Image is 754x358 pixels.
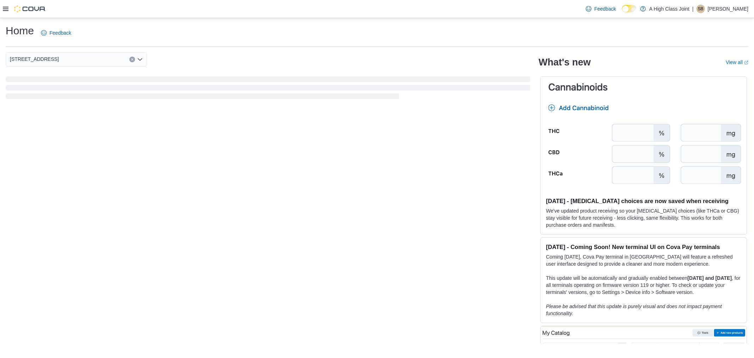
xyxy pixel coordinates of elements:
em: Please be advised that this update is purely visual and does not impact payment functionality. [546,304,722,316]
span: SB [698,5,703,13]
input: Dark Mode [622,5,637,12]
svg: External link [744,60,748,65]
h1: Home [6,24,34,38]
span: Feedback [594,5,616,12]
p: | [692,5,694,13]
span: Feedback [49,29,71,36]
div: Sherrill Brydges [696,5,705,13]
h3: [DATE] - Coming Soon! New terminal UI on Cova Pay terminals [546,243,741,250]
a: View allExternal link [726,59,748,65]
span: [STREET_ADDRESS] [10,55,59,63]
p: Coming [DATE], Cova Pay terminal in [GEOGRAPHIC_DATA] will feature a refreshed user interface des... [546,253,741,267]
button: Clear input [129,57,135,62]
strong: [DATE] and [DATE] [688,275,732,281]
a: Feedback [583,2,619,16]
p: We've updated product receiving so your [MEDICAL_DATA] choices (like THCa or CBG) stay visible fo... [546,207,741,229]
p: This update will be automatically and gradually enabled between , for all terminals operating on ... [546,275,741,296]
p: [PERSON_NAME] [708,5,748,13]
img: Cova [14,5,46,12]
h2: What's new [539,57,591,68]
button: Open list of options [137,57,143,62]
a: Feedback [38,26,74,40]
h3: [DATE] - [MEDICAL_DATA] choices are now saved when receiving [546,197,741,204]
p: A High Class Joint [649,5,690,13]
span: Loading [6,78,530,100]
